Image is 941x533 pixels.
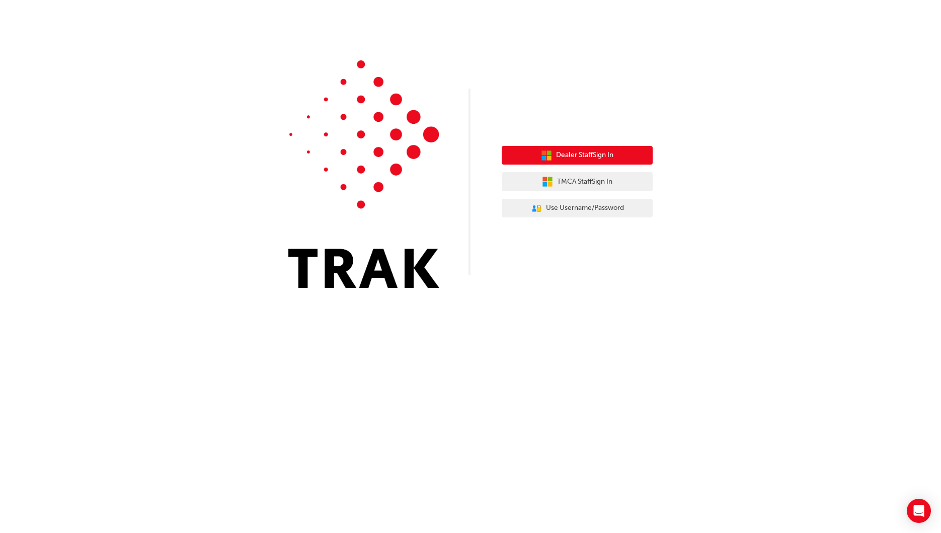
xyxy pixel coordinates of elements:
[546,202,624,214] span: Use Username/Password
[502,146,653,165] button: Dealer StaffSign In
[907,499,931,523] div: Open Intercom Messenger
[556,149,613,161] span: Dealer Staff Sign In
[557,176,612,188] span: TMCA Staff Sign In
[502,199,653,218] button: Use Username/Password
[502,172,653,191] button: TMCA StaffSign In
[288,60,439,288] img: Trak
